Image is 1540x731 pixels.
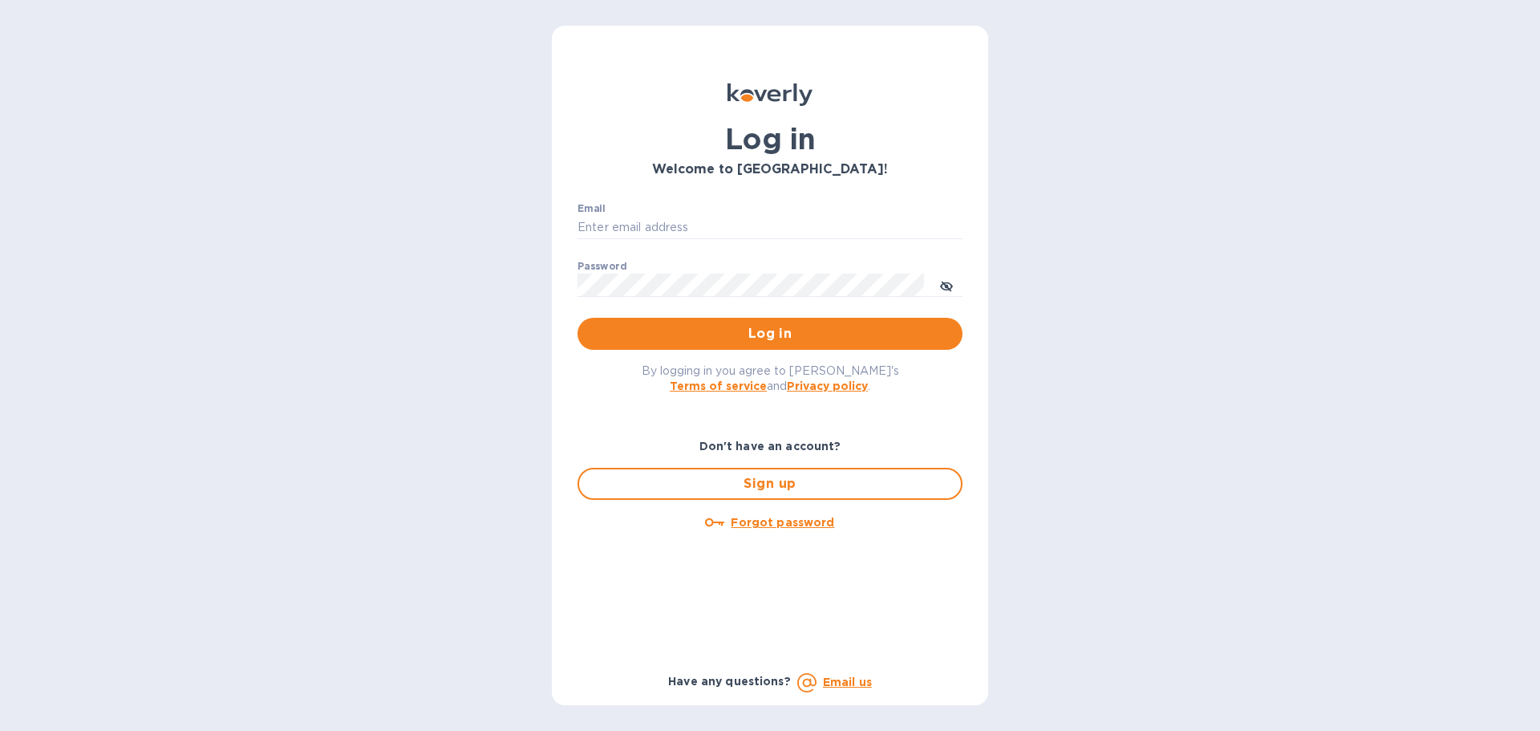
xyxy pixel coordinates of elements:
[577,204,606,213] label: Email
[930,269,962,301] button: toggle password visibility
[577,318,962,350] button: Log in
[670,380,767,392] a: Terms of service
[577,262,626,271] label: Password
[642,364,899,392] span: By logging in you agree to [PERSON_NAME]'s and .
[699,440,841,453] b: Don't have an account?
[590,324,950,343] span: Log in
[668,675,791,688] b: Have any questions?
[592,474,948,493] span: Sign up
[727,83,813,106] img: Koverly
[731,516,834,529] u: Forgot password
[577,122,962,156] h1: Log in
[577,216,962,240] input: Enter email address
[823,676,872,688] a: Email us
[577,468,962,500] button: Sign up
[787,380,868,392] a: Privacy policy
[577,162,962,177] h3: Welcome to [GEOGRAPHIC_DATA]!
